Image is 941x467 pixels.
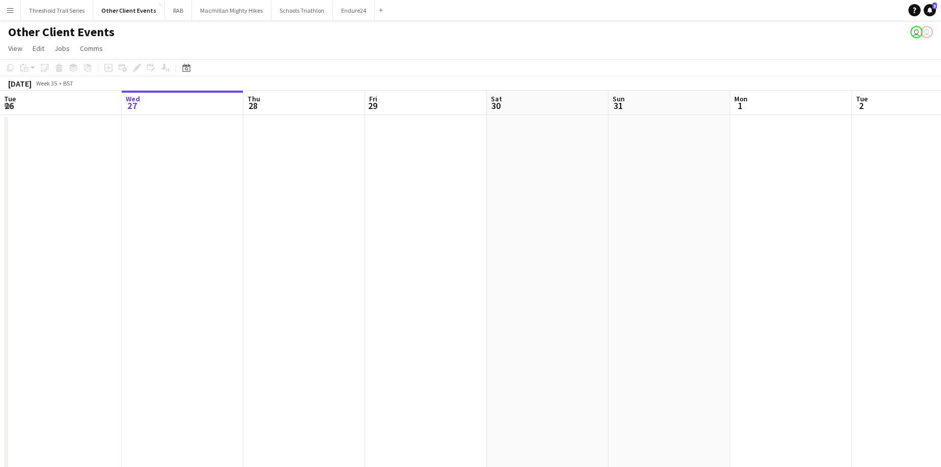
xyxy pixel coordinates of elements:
span: Tue [4,94,16,103]
span: Mon [734,94,748,103]
span: 31 [611,100,625,112]
div: BST [63,79,73,87]
span: 3 [932,3,937,9]
span: 26 [3,100,16,112]
button: Other Client Events [93,1,165,20]
span: 1 [733,100,748,112]
button: Endure24 [333,1,375,20]
button: Schools Triathlon [271,1,333,20]
span: Edit [33,44,44,53]
span: Wed [126,94,140,103]
a: Edit [29,42,48,55]
span: Comms [80,44,103,53]
a: Jobs [50,42,74,55]
span: Thu [247,94,260,103]
button: RAB [165,1,192,20]
app-user-avatar: Liz Sutton [910,26,923,38]
span: Jobs [54,44,70,53]
span: 29 [368,100,377,112]
a: 3 [924,4,936,16]
span: Tue [856,94,868,103]
span: 2 [854,100,868,112]
a: View [4,42,26,55]
a: Comms [76,42,107,55]
span: Week 35 [34,79,59,87]
button: Threshold Trail Series [21,1,93,20]
h1: Other Client Events [8,24,115,40]
app-user-avatar: Liz Sutton [921,26,933,38]
span: View [8,44,22,53]
div: [DATE] [8,78,32,89]
button: Macmillan Mighty Hikes [192,1,271,20]
span: Fri [369,94,377,103]
span: 30 [489,100,502,112]
span: Sun [613,94,625,103]
span: Sat [491,94,502,103]
span: 28 [246,100,260,112]
span: 27 [124,100,140,112]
